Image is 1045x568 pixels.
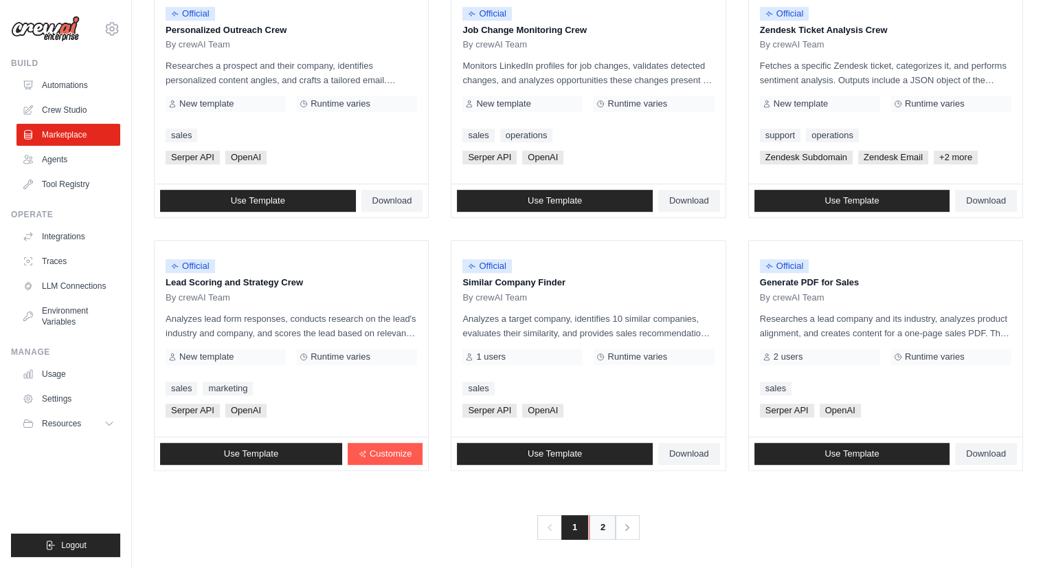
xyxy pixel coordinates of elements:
[231,195,285,206] span: Use Template
[16,124,120,146] a: Marketplace
[607,98,667,109] span: Runtime varies
[905,98,965,109] span: Runtime varies
[203,382,253,395] a: marketing
[754,443,950,465] a: Use Template
[669,448,709,459] span: Download
[589,515,616,540] a: 2
[166,276,417,290] p: Lead Scoring and Strategy Crew
[16,226,120,248] a: Integrations
[225,404,267,417] span: OpenAI
[179,98,234,109] span: New template
[760,259,809,273] span: Official
[462,312,714,340] p: Analyzes a target company, identifies 10 similar companies, evaluates their similarity, and provi...
[370,448,412,459] span: Customize
[166,404,220,417] span: Serper API
[16,250,120,272] a: Traces
[11,534,120,557] button: Logout
[166,259,215,273] span: Official
[462,129,494,142] a: sales
[561,515,588,540] span: 1
[522,404,563,417] span: OpenAI
[522,151,563,164] span: OpenAI
[760,58,1011,87] p: Fetches a specific Zendesk ticket, categorizes it, and performs sentiment analysis. Outputs inclu...
[528,195,582,206] span: Use Template
[824,448,879,459] span: Use Template
[858,151,928,164] span: Zendesk Email
[11,16,80,42] img: Logo
[955,190,1017,212] a: Download
[166,58,417,87] p: Researches a prospect and their company, identifies personalized content angles, and crafts a tai...
[462,23,714,37] p: Job Change Monitoring Crew
[16,99,120,121] a: Crew Studio
[11,347,120,358] div: Manage
[760,129,800,142] a: support
[955,443,1017,465] a: Download
[361,190,423,212] a: Download
[462,292,527,303] span: By crewAI Team
[774,98,828,109] span: New template
[824,195,879,206] span: Use Template
[11,58,120,69] div: Build
[462,276,714,290] p: Similar Company Finder
[754,190,950,212] a: Use Template
[166,382,197,395] a: sales
[179,351,234,362] span: New template
[760,276,1011,290] p: Generate PDF for Sales
[820,404,861,417] span: OpenAI
[311,351,370,362] span: Runtime varies
[760,404,814,417] span: Serper API
[760,23,1011,37] p: Zendesk Ticket Analysis Crew
[476,351,506,362] span: 1 users
[934,151,978,164] span: +2 more
[457,190,653,212] a: Use Template
[658,190,720,212] a: Download
[528,448,582,459] span: Use Template
[806,129,859,142] a: operations
[16,300,120,333] a: Environment Variables
[966,448,1006,459] span: Download
[348,443,423,465] a: Customize
[462,404,517,417] span: Serper API
[760,382,791,395] a: sales
[760,292,824,303] span: By crewAI Team
[166,292,230,303] span: By crewAI Team
[500,129,553,142] a: operations
[166,23,417,37] p: Personalized Outreach Crew
[760,312,1011,340] p: Researches a lead company and its industry, analyzes product alignment, and creates content for a...
[16,74,120,96] a: Automations
[457,443,653,465] a: Use Template
[462,259,512,273] span: Official
[42,418,81,429] span: Resources
[61,540,87,551] span: Logout
[160,443,342,465] a: Use Template
[16,149,120,171] a: Agents
[966,195,1006,206] span: Download
[16,413,120,435] button: Resources
[760,151,853,164] span: Zendesk Subdomain
[166,312,417,340] p: Analyzes lead form responses, conducts research on the lead's industry and company, and scores th...
[16,363,120,385] a: Usage
[372,195,412,206] span: Download
[658,443,720,465] a: Download
[166,39,230,50] span: By crewAI Team
[462,151,517,164] span: Serper API
[160,190,356,212] a: Use Template
[774,351,803,362] span: 2 users
[537,515,640,540] nav: Pagination
[760,7,809,21] span: Official
[462,382,494,395] a: sales
[669,195,709,206] span: Download
[462,58,714,87] p: Monitors LinkedIn profiles for job changes, validates detected changes, and analyzes opportunitie...
[16,275,120,297] a: LLM Connections
[224,448,278,459] span: Use Template
[16,388,120,410] a: Settings
[16,173,120,195] a: Tool Registry
[476,98,530,109] span: New template
[607,351,667,362] span: Runtime varies
[462,7,512,21] span: Official
[166,129,197,142] a: sales
[11,209,120,220] div: Operate
[760,39,824,50] span: By crewAI Team
[225,151,267,164] span: OpenAI
[311,98,370,109] span: Runtime varies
